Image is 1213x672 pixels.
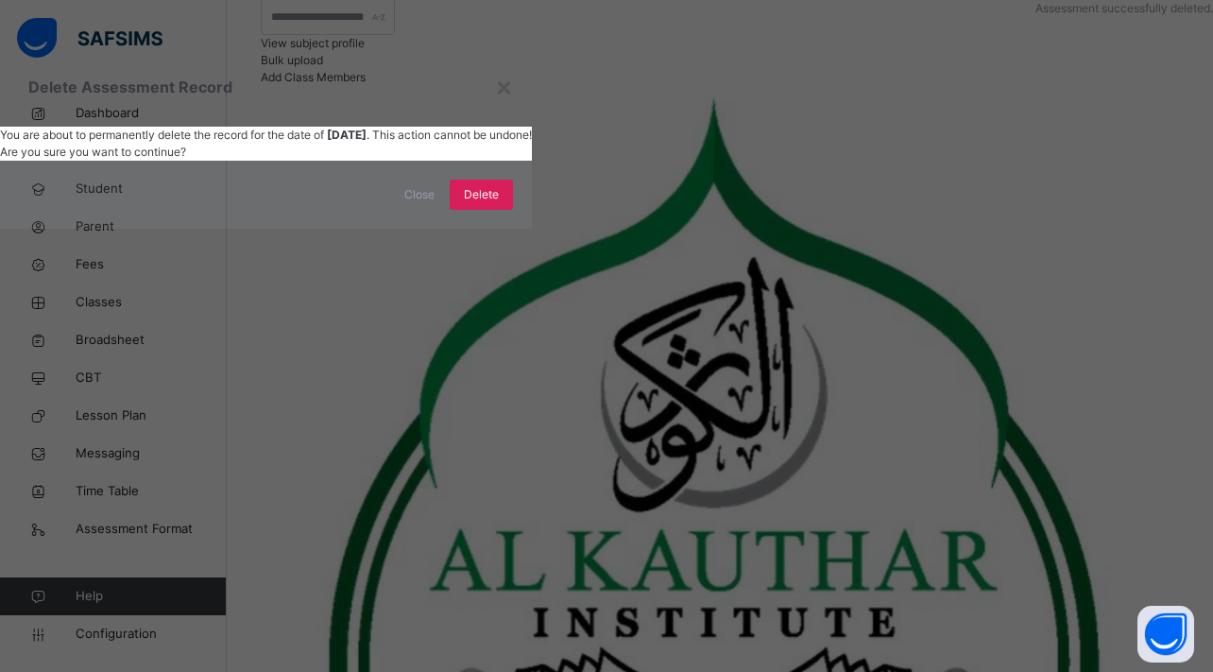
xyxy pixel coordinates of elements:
[404,186,435,203] span: Close
[495,66,513,106] div: ×
[28,76,504,98] span: Delete Assessment Record
[327,128,367,142] b: [DATE]
[464,186,499,203] span: Delete
[1137,606,1194,663] button: Open asap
